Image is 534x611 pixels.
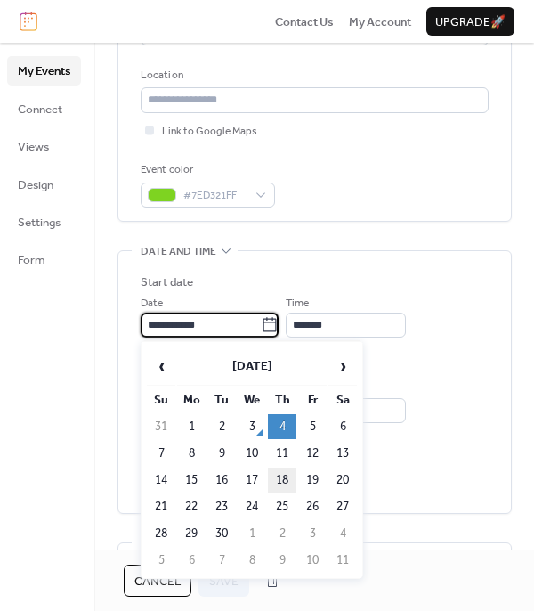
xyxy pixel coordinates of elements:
[328,521,357,546] td: 4
[141,67,485,85] div: Location
[207,548,236,573] td: 7
[177,441,206,466] td: 8
[177,521,206,546] td: 29
[18,251,45,269] span: Form
[328,468,357,493] td: 20
[268,521,296,546] td: 2
[298,387,327,412] th: Fr
[141,161,271,179] div: Event color
[7,132,81,160] a: Views
[268,387,296,412] th: Th
[20,12,37,31] img: logo
[177,414,206,439] td: 1
[328,387,357,412] th: Sa
[18,62,70,80] span: My Events
[124,565,191,597] button: Cancel
[298,521,327,546] td: 3
[298,441,327,466] td: 12
[238,387,266,412] th: We
[147,387,175,412] th: Su
[147,548,175,573] td: 5
[328,414,357,439] td: 6
[238,468,266,493] td: 17
[18,214,61,232] span: Settings
[7,56,81,85] a: My Events
[177,387,206,412] th: Mo
[275,12,334,30] a: Contact Us
[298,414,327,439] td: 5
[207,414,236,439] td: 2
[207,387,236,412] th: Tu
[18,176,53,194] span: Design
[141,295,163,313] span: Date
[238,494,266,519] td: 24
[7,208,81,236] a: Settings
[286,295,309,313] span: Time
[298,548,327,573] td: 10
[147,494,175,519] td: 21
[18,138,49,156] span: Views
[148,348,174,384] span: ‹
[177,347,327,386] th: [DATE]
[141,243,216,261] span: Date and time
[426,7,514,36] button: Upgrade🚀
[147,414,175,439] td: 31
[177,548,206,573] td: 6
[349,13,411,31] span: My Account
[328,441,357,466] td: 13
[298,494,327,519] td: 26
[207,521,236,546] td: 30
[238,521,266,546] td: 1
[238,414,266,439] td: 3
[238,441,266,466] td: 10
[134,573,181,591] span: Cancel
[7,94,81,123] a: Connect
[238,548,266,573] td: 8
[329,348,356,384] span: ›
[177,468,206,493] td: 15
[349,12,411,30] a: My Account
[328,494,357,519] td: 27
[268,548,296,573] td: 9
[435,13,506,31] span: Upgrade 🚀
[207,468,236,493] td: 16
[183,187,247,205] span: #7ED321FF
[268,414,296,439] td: 4
[141,273,193,291] div: Start date
[7,170,81,199] a: Design
[147,521,175,546] td: 28
[18,101,62,118] span: Connect
[162,123,257,141] span: Link to Google Maps
[268,494,296,519] td: 25
[268,441,296,466] td: 11
[147,468,175,493] td: 14
[275,13,334,31] span: Contact Us
[147,441,175,466] td: 7
[298,468,327,493] td: 19
[328,548,357,573] td: 11
[207,494,236,519] td: 23
[177,494,206,519] td: 22
[7,245,81,273] a: Form
[207,441,236,466] td: 9
[268,468,296,493] td: 18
